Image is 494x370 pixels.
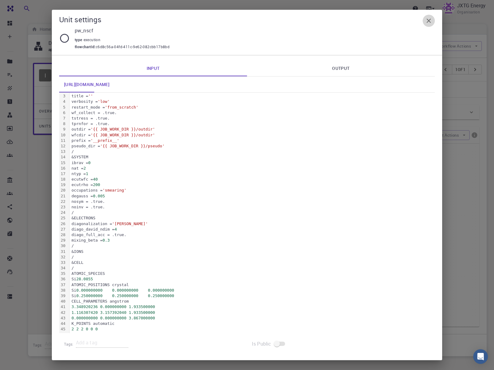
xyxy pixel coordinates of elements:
[59,116,66,121] div: 7
[59,315,66,321] div: 43
[112,288,138,293] span: 0.000000000
[59,293,66,299] div: 39
[70,199,435,204] div: nosym = .true.
[59,310,66,315] div: 42
[70,271,435,276] div: ATOMIC_SPECIES
[59,121,66,127] div: 8
[70,232,435,238] div: diago_full_acc = .true.
[59,188,66,193] div: 20
[70,276,435,282] div: Si
[59,154,66,160] div: 14
[70,265,435,271] div: /
[88,94,93,98] span: ''
[59,299,66,304] div: 40
[76,277,93,281] span: 28.0855
[59,105,66,110] div: 5
[70,166,435,171] div: nat =
[473,349,488,364] div: Open Intercom Messenger
[70,243,435,249] div: /
[96,44,170,50] span: c6d8c56a-04fd-411c-9e62-082cbb17b8bd
[59,60,247,76] a: Input
[59,182,66,188] div: 19
[70,321,435,326] div: K_POINTS automatic
[70,293,435,299] div: Si
[95,327,98,331] span: 0
[70,105,435,110] div: restart_mode =
[59,304,66,310] div: 41
[91,133,155,137] span: '{{ JOB_WORK_DIR }}/outdir'
[59,326,66,332] div: 45
[70,127,435,132] div: outdir =
[112,293,138,298] span: 0.250000000
[86,327,88,331] span: 0
[59,321,66,326] div: 44
[70,149,435,154] div: /
[86,171,88,176] span: 1
[59,254,66,260] div: 32
[59,160,66,166] div: 15
[114,227,117,232] span: 4
[59,138,66,143] div: 11
[71,316,98,320] span: 0.000000000
[91,138,119,143] span: '__prefix__'
[148,293,174,298] span: 0.250000000
[91,327,93,331] span: 0
[70,221,435,227] div: diagonalization =
[59,149,66,154] div: 13
[59,249,66,254] div: 31
[84,166,86,171] span: 2
[70,160,435,166] div: ibrav =
[59,260,66,265] div: 33
[98,99,110,104] span: 'low'
[59,166,66,171] div: 16
[129,304,155,309] span: 1.933500000
[59,199,66,204] div: 22
[71,310,98,315] span: 1.116307420
[93,194,105,198] span: 0.005
[59,99,66,104] div: 4
[59,276,66,282] div: 36
[100,304,126,309] span: 0.000000000
[59,193,66,199] div: 21
[70,93,435,99] div: title =
[70,132,435,138] div: wfcdir =
[59,127,66,132] div: 9
[71,304,98,309] span: 3.348920236
[70,116,435,121] div: tstress = .true.
[81,327,84,331] span: 2
[59,221,66,227] div: 26
[70,110,435,116] div: wf_collect = .true.
[70,193,435,199] div: degauss =
[75,27,430,34] p: pw_nscf
[70,154,435,160] div: &SYSTEM
[70,249,435,254] div: &IONS
[70,143,435,149] div: pseudo_dir =
[100,144,164,148] span: '{{ JOB_WORK_DIR }}/pseudo'
[76,288,102,293] span: 0.000000000
[59,232,66,238] div: 28
[91,127,155,131] span: '{{ JOB_WORK_DIR }}/outdir'
[71,327,74,331] span: 2
[105,105,138,110] span: 'from_scratch'
[84,37,103,42] span: execution
[59,238,66,243] div: 29
[102,188,126,192] span: 'smearing'
[59,177,66,182] div: 18
[76,338,128,348] input: Add a tag
[59,288,66,293] div: 38
[59,210,66,215] div: 24
[100,310,126,315] span: 3.157392040
[59,132,66,138] div: 10
[76,327,79,331] span: 2
[70,99,435,104] div: verbosity =
[59,171,66,177] div: 17
[70,171,435,177] div: ntyp =
[70,238,435,243] div: mixing_beta =
[247,60,435,76] a: Output
[70,215,435,221] div: &ELECTRONS
[59,77,114,92] a: [URL][DOMAIN_NAME]
[88,160,91,165] span: 0
[70,282,435,288] div: ATOMIC_POSITIONS crystal
[93,177,98,181] span: 40
[59,265,66,271] div: 34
